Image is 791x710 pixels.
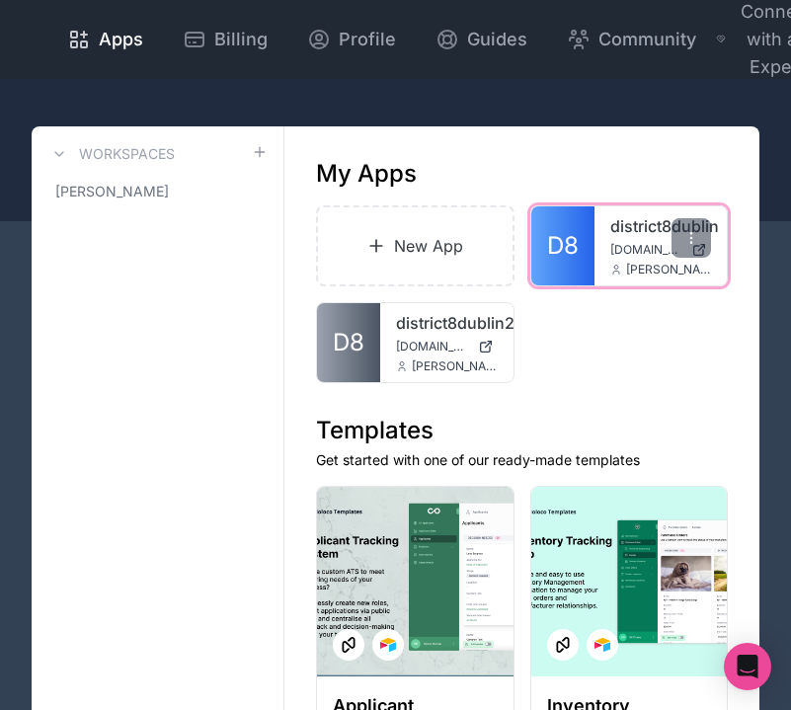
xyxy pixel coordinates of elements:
[167,18,283,61] a: Billing
[626,262,712,277] span: [PERSON_NAME][EMAIL_ADDRESS][DOMAIN_NAME]
[47,174,268,209] a: [PERSON_NAME]
[531,206,594,285] a: D8
[339,26,396,53] span: Profile
[316,450,728,470] p: Get started with one of our ready-made templates
[55,182,169,201] span: [PERSON_NAME]
[291,18,412,61] a: Profile
[412,358,498,374] span: [PERSON_NAME][EMAIL_ADDRESS][DOMAIN_NAME]
[610,242,684,258] span: [DOMAIN_NAME]
[51,18,159,61] a: Apps
[610,242,712,258] a: [DOMAIN_NAME]
[594,637,610,653] img: Airtable Logo
[598,26,696,53] span: Community
[79,144,175,164] h3: Workspaces
[316,158,417,190] h1: My Apps
[316,415,728,446] h1: Templates
[99,26,143,53] span: Apps
[396,339,498,355] a: [DOMAIN_NAME]
[396,311,498,335] a: district8dublin2
[724,643,771,690] div: Open Intercom Messenger
[551,18,712,61] a: Community
[467,26,527,53] span: Guides
[547,230,579,262] span: D8
[396,339,470,355] span: [DOMAIN_NAME]
[47,142,175,166] a: Workspaces
[317,303,380,382] a: D8
[333,327,364,358] span: D8
[380,637,396,653] img: Airtable Logo
[610,214,712,238] a: district8dublin
[316,205,514,286] a: New App
[214,26,268,53] span: Billing
[420,18,543,61] a: Guides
